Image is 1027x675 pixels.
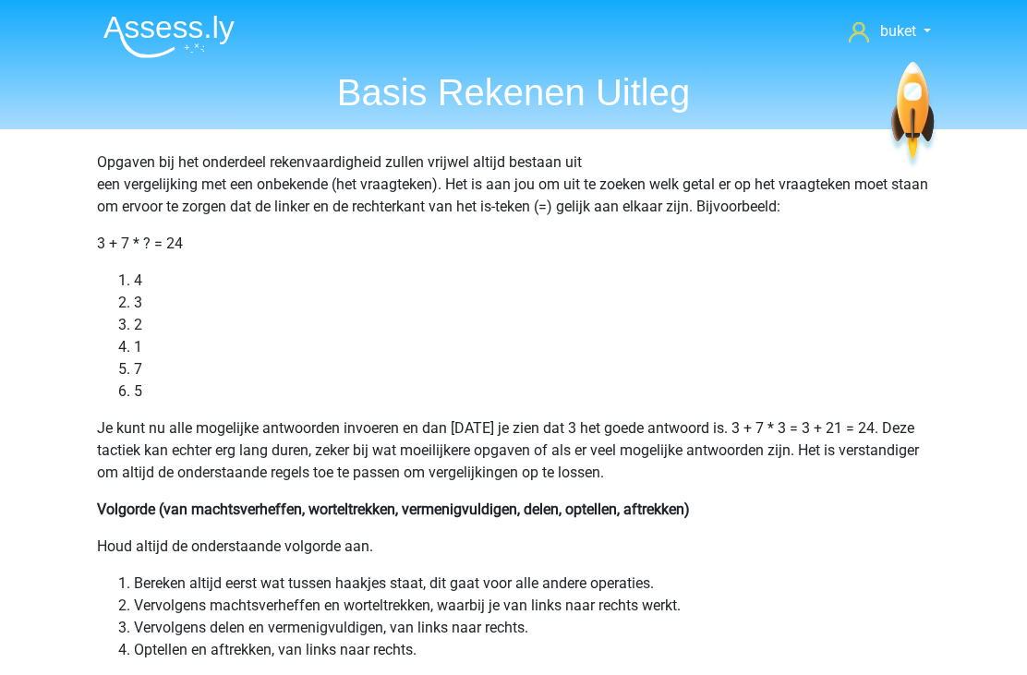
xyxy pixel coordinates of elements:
[134,573,930,595] li: Bereken altijd eerst wat tussen haakjes staat, dit gaat voor alle andere operaties.
[97,417,930,484] p: Je kunt nu alle mogelijke antwoorden invoeren en dan [DATE] je zien dat 3 het goede antwoord is. ...
[97,233,930,255] p: 3 + 7 * ? = 24
[134,595,930,617] li: Vervolgens machtsverheffen en worteltrekken, waarbij je van links naar rechts werkt.
[134,380,930,403] li: 5
[97,500,690,518] b: Volgorde (van machtsverheffen, worteltrekken, vermenigvuldigen, delen, optellen, aftrekken)
[97,536,930,558] p: Houd altijd de onderstaande volgorde aan.
[888,62,938,170] img: spaceship.7d73109d6933.svg
[841,20,938,42] a: buket
[134,617,930,639] li: Vervolgens delen en vermenigvuldigen, van links naar rechts.
[103,15,235,58] img: Assessly
[97,151,930,218] p: Opgaven bij het onderdeel rekenvaardigheid zullen vrijwel altijd bestaan uit een vergelijking met...
[134,358,930,380] li: 7
[134,270,930,292] li: 4
[134,336,930,358] li: 1
[134,639,930,661] li: Optellen en aftrekken, van links naar rechts.
[89,70,938,115] h1: Basis Rekenen Uitleg
[134,292,930,314] li: 3
[880,22,916,40] span: buket
[134,314,930,336] li: 2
